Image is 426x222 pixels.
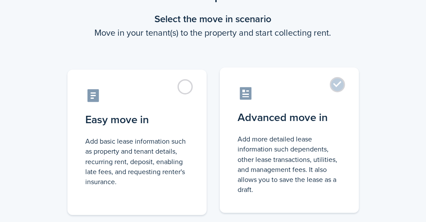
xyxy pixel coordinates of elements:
control-radio-card-description: Add more detailed lease information such dependents, other lease transactions, utilities, and man... [238,134,341,195]
control-radio-card-description: Add basic lease information such as property and tenant details, recurring rent, deposit, enablin... [86,136,188,187]
control-radio-card-title: Advanced move in [238,110,341,125]
wizard-step-header-description: Move in your tenant(s) to the property and start collecting rent. [57,26,370,39]
wizard-step-header-title: Select the move in scenario [57,12,370,26]
control-radio-card-title: Easy move in [86,112,188,128]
